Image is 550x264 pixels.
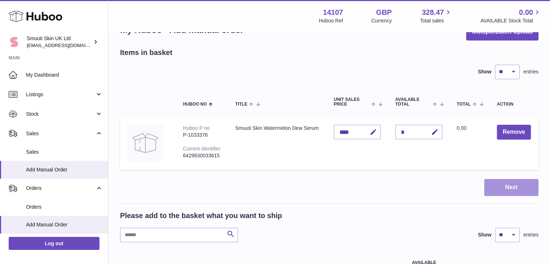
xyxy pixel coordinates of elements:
span: My Dashboard [26,72,103,78]
button: Multiple/Batch Upload [466,24,538,41]
a: Log out [9,237,99,250]
span: Add Manual Order [26,221,103,228]
h2: Items in basket [120,48,172,58]
strong: 14107 [323,8,343,17]
span: Add Manual Order [26,166,103,173]
a: 328.47 Total sales [420,8,452,24]
div: Smuuti Skin UK Ltd [27,35,92,49]
span: Sales [26,130,95,137]
a: 0.00 AVAILABLE Stock Total [480,8,541,24]
div: P-1033376 [183,132,221,139]
td: Smuuti Skin Watermelon Dew Serum [228,118,326,170]
label: Show [478,68,491,75]
span: AVAILABLE Stock Total [480,17,541,24]
h2: Please add to the basket what you want to ship [120,211,282,221]
span: Orders [26,204,103,210]
img: Smuuti Skin Watermelon Dew Serum [127,125,163,161]
div: Huboo P no [183,125,210,131]
div: Current identifier [183,146,221,152]
span: [EMAIL_ADDRESS][DOMAIN_NAME] [27,42,106,48]
span: Stock [26,111,95,118]
img: Paivi.korvela@gmail.com [9,37,20,47]
div: Currency [371,17,392,24]
span: Listings [26,91,95,98]
span: AVAILABLE Total [395,97,431,107]
span: Unit Sales Price [334,97,370,107]
span: 328.47 [422,8,444,17]
span: entries [523,231,538,238]
span: entries [523,68,538,75]
span: 0.00 [457,125,466,131]
div: Huboo Ref [319,17,343,24]
span: Sales [26,149,103,156]
span: Orders [26,185,95,192]
label: Show [478,231,491,238]
button: Remove [497,125,531,140]
span: Total sales [420,17,452,24]
span: Title [235,102,247,107]
strong: GBP [376,8,392,17]
button: Next [484,179,538,196]
span: Total [457,102,471,107]
span: Huboo no [183,102,207,107]
div: Action [497,102,531,107]
span: 0.00 [519,8,533,17]
div: 6429830033615 [183,152,221,159]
